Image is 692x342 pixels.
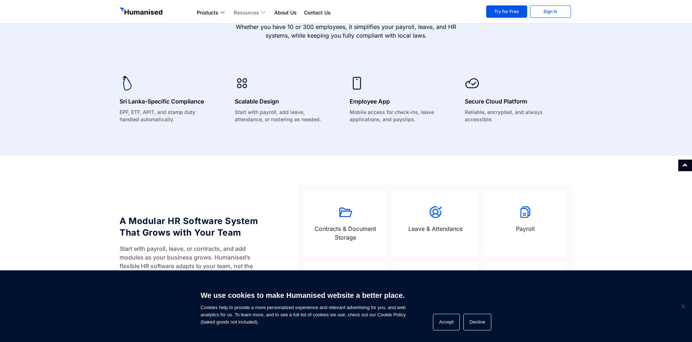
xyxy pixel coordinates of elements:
button: Accept [433,314,460,330]
p: EPF, ETF, APIT, and stamp duty handled automatically. [120,109,213,123]
p: Leave & Attendance [400,224,471,233]
a: Try for Free [486,5,527,18]
h6: Employee App [350,97,443,106]
span: Decline [679,303,687,310]
a: Products [193,8,230,17]
p: Humanised is HR software made for Sri Lankan SMEs, not large enterprises. Whether you have 10 or ... [230,14,462,40]
a: About Us [271,8,300,17]
a: Contact Us [300,8,334,17]
p: Start with payroll, leave, or contracts, and add modules as your business grows. Humanised’s flex... [120,244,266,279]
a: Resources [230,8,271,17]
p: Start with payroll, add leave, attendance, or rostering as needed. [235,109,328,123]
h4: A Modular HR Software System That Grows with Your Team [120,215,266,238]
h6: We use cookies to make Humanised website a better place. [201,290,406,300]
h6: Sri Lanka-Specific Compliance [120,97,213,106]
p: Contracts & Document Storage [311,224,379,242]
h6: Secure Cloud Platform [465,97,558,106]
p: Mobile access for check-ins, leave applications, and payslips. [350,109,443,123]
p: Payroll [491,224,559,233]
span: Cookies help to provide a more personalized experience and relevant advertising for you, and web ... [201,287,406,326]
h6: Scalable Design [235,97,328,106]
img: GetHumanised Logo [120,7,164,17]
p: Reliable, encrypted, and always accessible. [465,109,558,123]
a: Sign In [530,5,571,18]
button: Decline [463,314,491,330]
